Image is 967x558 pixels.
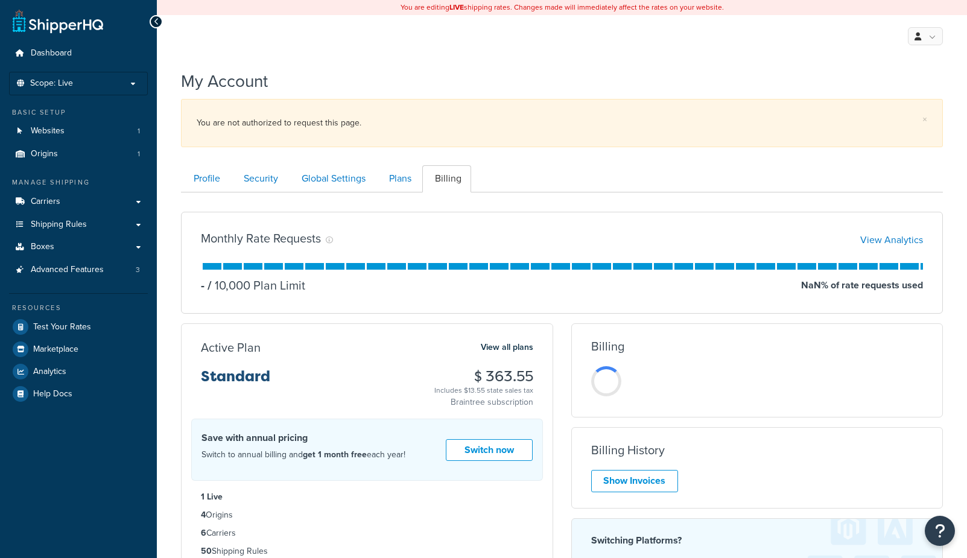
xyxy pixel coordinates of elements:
a: Test Your Rates [9,316,148,338]
button: Open Resource Center [925,516,955,546]
li: Shipping Rules [201,545,533,558]
span: 3 [136,265,140,275]
h3: Active Plan [201,341,261,354]
span: Marketplace [33,344,78,355]
a: Shipping Rules [9,214,148,236]
span: Boxes [31,242,54,252]
a: × [922,115,927,124]
a: Show Invoices [591,470,678,492]
li: Websites [9,120,148,142]
a: Security [231,165,288,192]
b: LIVE [449,2,464,13]
span: Dashboard [31,48,72,59]
li: Origins [201,509,533,522]
span: 1 [138,149,140,159]
span: Advanced Features [31,265,104,275]
a: View Analytics [860,233,923,247]
p: 10,000 Plan Limit [204,277,305,294]
h3: $ 363.55 [434,369,533,384]
div: You are not authorized to request this page. [197,115,927,132]
div: Basic Setup [9,107,148,118]
a: Help Docs [9,383,148,405]
a: Carriers [9,191,148,213]
h3: Standard [201,369,270,394]
h3: Monthly Rate Requests [201,232,321,245]
span: Origins [31,149,58,159]
h1: My Account [181,69,268,93]
strong: 4 [201,509,206,521]
div: Includes $13.55 state sales tax [434,384,533,396]
span: / [208,276,212,294]
a: Switch now [446,439,533,461]
span: Websites [31,126,65,136]
a: Websites 1 [9,120,148,142]
p: NaN % of rate requests used [801,277,923,294]
a: Plans [376,165,421,192]
span: Help Docs [33,389,72,399]
h4: Switching Platforms? [591,533,924,548]
a: ShipperHQ Home [13,9,103,33]
h4: Save with annual pricing [201,431,405,445]
p: Braintree subscription [434,396,533,408]
strong: 50 [201,545,212,557]
span: Scope: Live [30,78,73,89]
a: Billing [422,165,471,192]
a: Global Settings [289,165,375,192]
div: Manage Shipping [9,177,148,188]
li: Origins [9,143,148,165]
span: Carriers [31,197,60,207]
a: Dashboard [9,42,148,65]
a: View all plans [481,340,533,355]
a: Boxes [9,236,148,258]
h3: Billing History [591,443,665,457]
li: Carriers [201,527,533,540]
a: Advanced Features 3 [9,259,148,281]
a: Marketplace [9,338,148,360]
p: Switch to annual billing and each year! [201,447,405,463]
span: Shipping Rules [31,220,87,230]
a: Origins 1 [9,143,148,165]
span: Test Your Rates [33,322,91,332]
strong: 6 [201,527,206,539]
strong: get 1 month free [303,448,367,461]
span: Analytics [33,367,66,377]
div: Resources [9,303,148,313]
span: 1 [138,126,140,136]
li: Advanced Features [9,259,148,281]
p: - [201,277,204,294]
a: Analytics [9,361,148,382]
a: Profile [181,165,230,192]
h3: Billing [591,340,624,353]
strong: 1 Live [201,490,223,503]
